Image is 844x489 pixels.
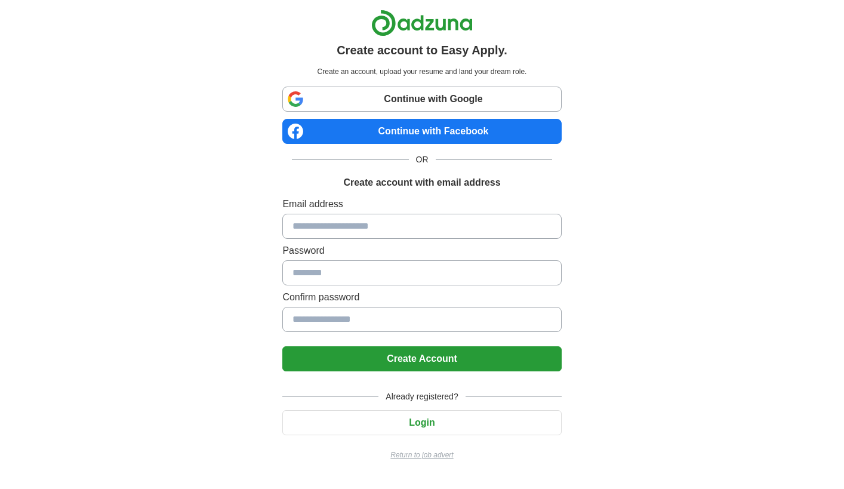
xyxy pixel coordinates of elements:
[282,197,561,211] label: Email address
[337,41,507,59] h1: Create account to Easy Apply.
[282,119,561,144] a: Continue with Facebook
[282,450,561,460] a: Return to job advert
[282,410,561,435] button: Login
[378,390,465,403] span: Already registered?
[282,244,561,258] label: Password
[282,290,561,305] label: Confirm password
[282,417,561,428] a: Login
[343,176,500,190] h1: Create account with email address
[282,346,561,371] button: Create Account
[409,153,436,166] span: OR
[371,10,473,36] img: Adzuna logo
[282,87,561,112] a: Continue with Google
[285,66,559,77] p: Create an account, upload your resume and land your dream role.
